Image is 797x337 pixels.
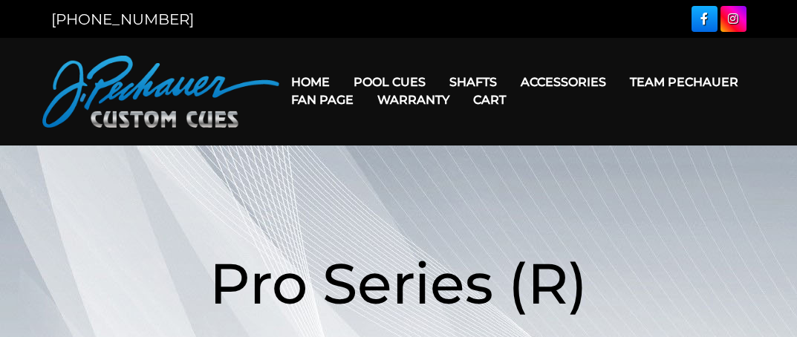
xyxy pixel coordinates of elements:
a: Accessories [509,63,618,101]
a: Cart [461,81,518,119]
a: Warranty [365,81,461,119]
a: Pool Cues [342,63,437,101]
img: Pechauer Custom Cues [42,56,280,128]
a: [PHONE_NUMBER] [51,10,194,28]
span: Pro Series (R) [209,249,588,318]
a: Fan Page [279,81,365,119]
a: Shafts [437,63,509,101]
a: Team Pechauer [618,63,750,101]
a: Home [279,63,342,101]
